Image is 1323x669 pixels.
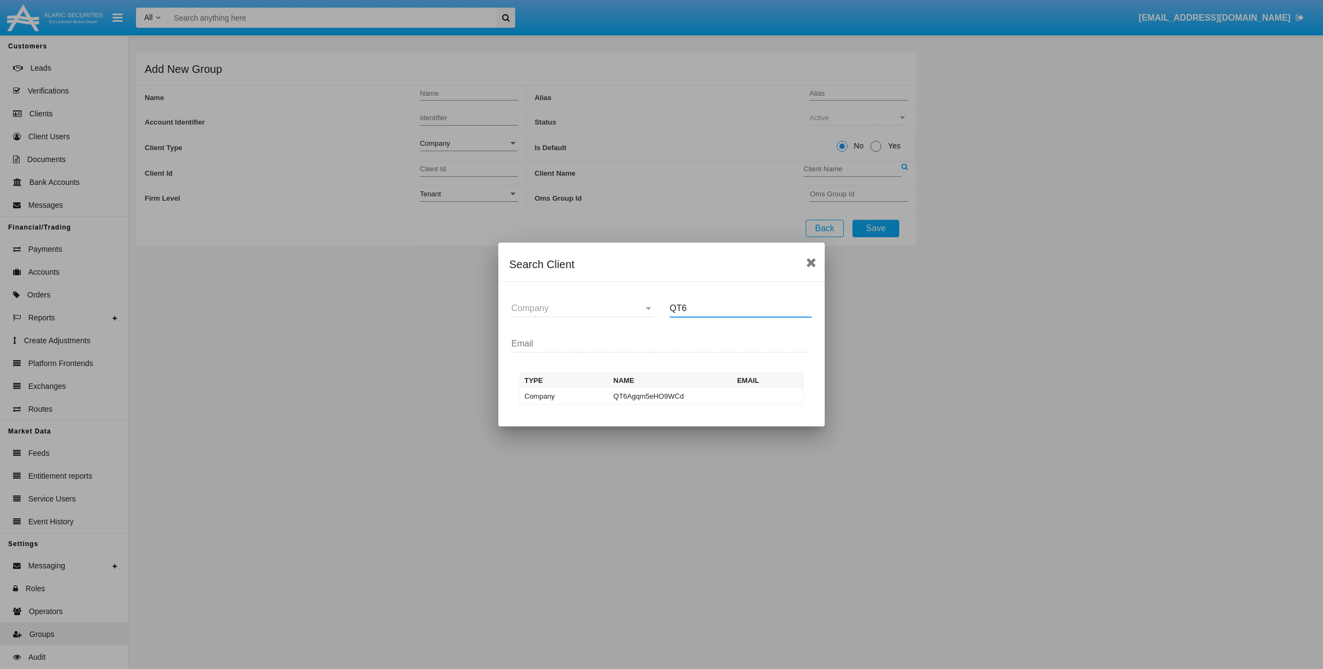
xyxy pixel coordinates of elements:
[609,388,733,405] td: QT6Agqm5eHO9WCd
[520,373,609,389] th: Type
[511,303,548,313] span: Company
[509,256,814,273] div: Search Client
[520,388,609,405] td: Company
[733,373,803,389] th: Email
[609,373,733,389] th: Name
